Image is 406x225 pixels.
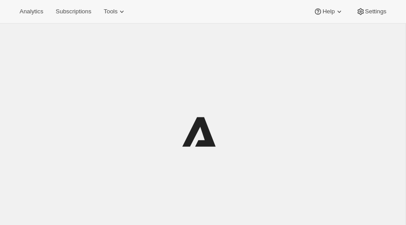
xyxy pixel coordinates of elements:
span: Tools [104,8,117,15]
span: Help [322,8,334,15]
span: Subscriptions [56,8,91,15]
button: Settings [351,5,392,18]
span: Settings [365,8,386,15]
button: Subscriptions [50,5,96,18]
span: Analytics [20,8,43,15]
button: Tools [98,5,132,18]
button: Help [308,5,349,18]
button: Analytics [14,5,48,18]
